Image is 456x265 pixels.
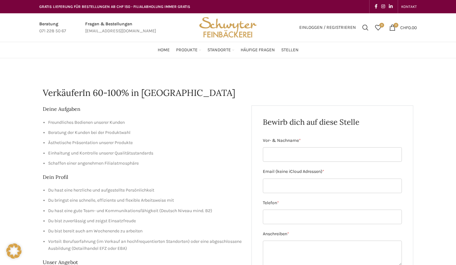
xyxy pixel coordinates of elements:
label: Vor- & Nachname [263,137,402,144]
label: Anschreiben [263,230,402,237]
a: Infobox link [39,21,66,35]
a: Facebook social link [373,2,379,11]
label: Telefon [263,199,402,206]
div: Main navigation [36,44,420,56]
h2: Bewirb dich auf diese Stelle [263,117,402,128]
a: 0 [372,21,384,34]
li: Ästhetische Präsentation unserer Produkte [48,139,242,146]
h2: Deine Aufgaben [43,105,242,112]
span: 0 [394,23,398,28]
span: Produkte [176,47,198,53]
span: CHF [400,25,408,30]
span: KONTAKT [401,4,417,9]
li: Schaffen einer angenehmen Filialatmosphäre [48,160,242,167]
div: Secondary navigation [398,0,420,13]
a: Stellen [281,44,299,56]
a: Infobox link [85,21,156,35]
a: Häufige Fragen [241,44,275,56]
span: GRATIS LIEFERUNG FÜR BESTELLUNGEN AB CHF 150 - FILIALABHOLUNG IMMER GRATIS [39,4,190,9]
img: Bäckerei Schwyter [197,13,259,42]
li: Du bringst eine schnelle, effiziente und flexible Arbeitsweise mit [48,197,242,204]
bdi: 0.00 [400,25,417,30]
li: Freundliches Bedienen unserer Kunden [48,119,242,126]
span: Stellen [281,47,299,53]
a: Instagram social link [379,2,387,11]
a: Produkte [176,44,201,56]
h1: VerkäuferIn 60-100% in [GEOGRAPHIC_DATA] [43,87,413,99]
a: Home [158,44,170,56]
li: Du hast eine gute Team- und Kommunikationsfähigkeit (Deutsch Niveau mind. B2) [48,207,242,214]
span: 0 [379,23,384,28]
a: Standorte [207,44,234,56]
label: Email (keine iCloud Adressen) [263,168,402,175]
li: Einhaltung und Kontrolle unserer Qualitätsstandards [48,150,242,157]
li: Vorteil: Berufserfahrung (im Verkauf an hochfrequentierten Standorten) oder eine abgeschlossene A... [48,238,242,252]
a: Linkedin social link [387,2,395,11]
a: Site logo [197,24,259,30]
span: Einloggen / Registrieren [299,25,356,30]
li: Du bist bereit auch am Wochenende zu arbeiten [48,228,242,235]
li: Beratung der Kunden bei der Produktwahl [48,129,242,136]
span: Häufige Fragen [241,47,275,53]
a: Einloggen / Registrieren [296,21,359,34]
h2: Dein Profil [43,174,242,180]
a: 0 CHF0.00 [386,21,420,34]
li: Du hast eine herzliche und aufgestellte Persönlichkeit [48,187,242,194]
span: Home [158,47,170,53]
a: Suchen [359,21,372,34]
a: KONTAKT [401,0,417,13]
span: Standorte [207,47,231,53]
div: Meine Wunschliste [372,21,384,34]
li: Du bist zuverlässig und zeigst Einsatzfreude [48,218,242,224]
